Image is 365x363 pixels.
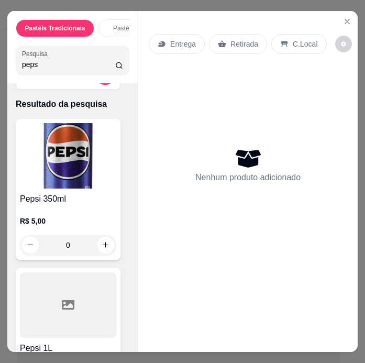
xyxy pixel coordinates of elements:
[195,171,301,184] p: Nenhum produto adicionado
[97,237,114,254] button: increase-product-quantity
[335,36,352,52] button: decrease-product-quantity
[230,39,258,49] p: Retirada
[113,24,162,32] p: Pastéis Especiais
[20,193,116,205] h4: Pepsi 350ml
[20,216,116,226] p: R$ 5,00
[22,237,39,254] button: decrease-product-quantity
[25,24,85,32] p: Pastéis Tradicionais
[293,39,317,49] p: C.Local
[170,39,196,49] p: Entrega
[22,59,115,70] input: Pesquisa
[339,13,356,30] button: Close
[22,49,51,58] label: Pesquisa
[20,123,116,189] img: product-image
[16,98,129,111] p: Resultado da pesquisa
[20,342,116,355] h4: Pepsi 1L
